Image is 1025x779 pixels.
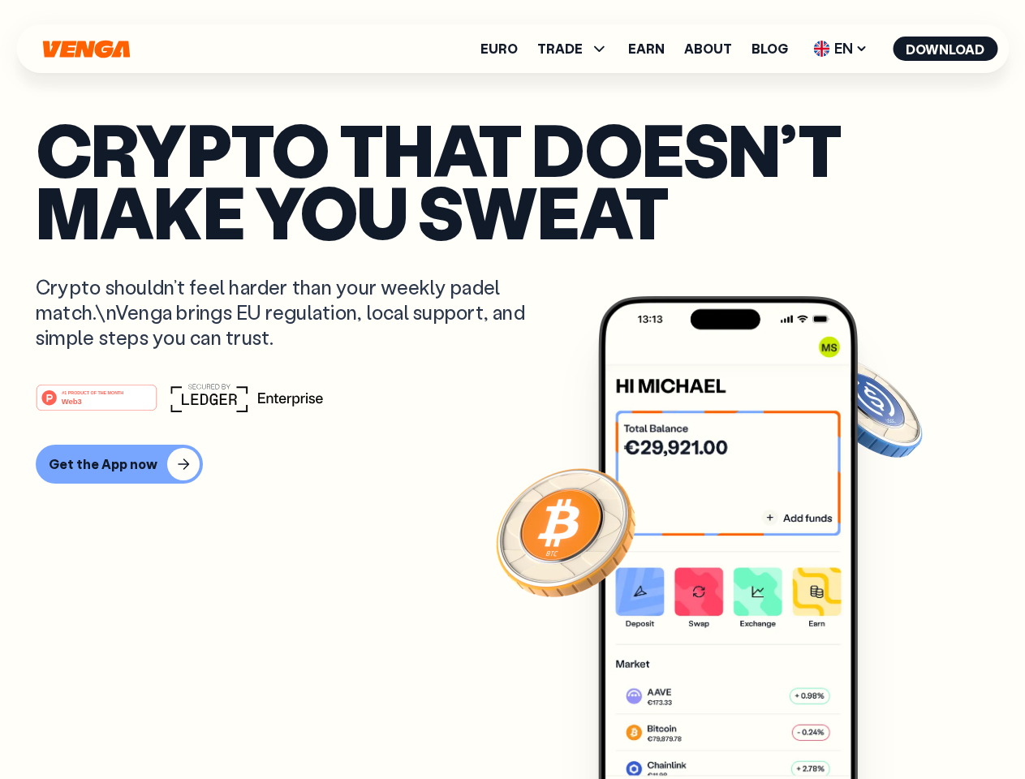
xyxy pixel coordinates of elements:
tspan: #1 PRODUCT OF THE MONTH [62,389,123,394]
a: Blog [752,42,788,55]
p: Crypto that doesn’t make you sweat [36,118,989,242]
a: About [684,42,732,55]
span: TRADE [537,39,609,58]
a: Earn [628,42,665,55]
a: #1 PRODUCT OF THE MONTHWeb3 [36,394,157,415]
div: Get the App now [49,456,157,472]
svg: Home [41,40,131,58]
span: EN [808,36,873,62]
p: Crypto shouldn’t feel harder than your weekly padel match.\nVenga brings EU regulation, local sup... [36,274,549,351]
img: Bitcoin [493,458,639,605]
tspan: Web3 [62,396,82,405]
span: TRADE [537,42,583,55]
a: Euro [480,42,518,55]
img: USDC coin [809,349,926,466]
img: flag-uk [813,41,829,57]
button: Download [893,37,997,61]
button: Get the App now [36,445,203,484]
a: Get the App now [36,445,989,484]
